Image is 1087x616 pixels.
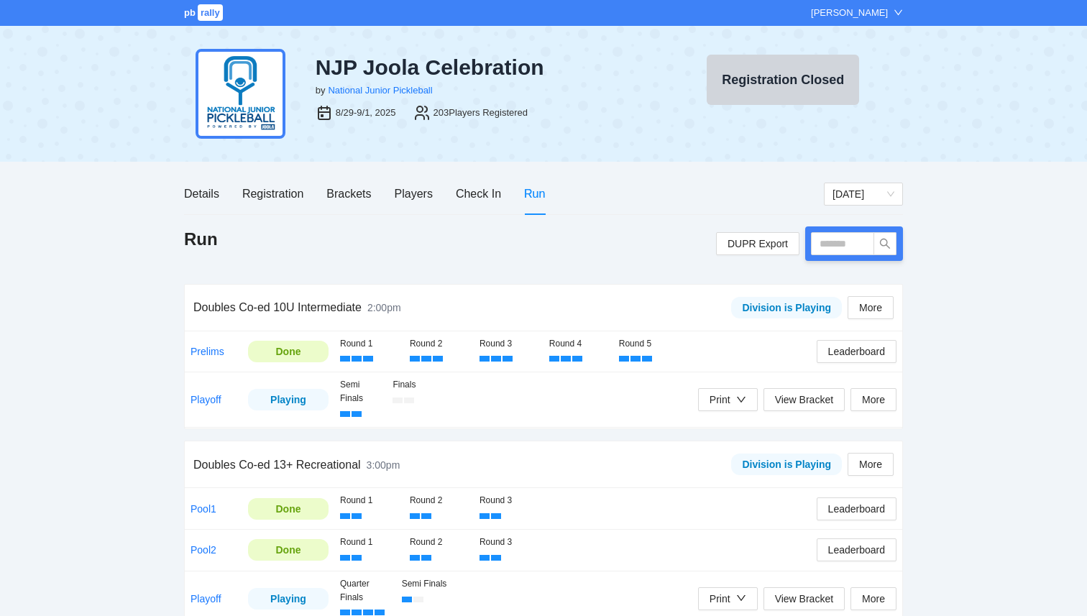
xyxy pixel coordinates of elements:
div: Done [259,501,318,517]
span: More [862,591,885,607]
div: Division is Playing [742,300,831,316]
button: Print [698,587,758,610]
button: Leaderboard [817,538,896,561]
div: 203 Players Registered [434,106,528,120]
div: Players [395,185,433,203]
div: Round 1 [340,535,398,549]
button: More [848,453,894,476]
a: Pool1 [191,503,216,515]
button: Leaderboard [817,497,896,520]
span: Leaderboard [828,344,885,359]
a: Playoff [191,394,221,405]
img: njp-logo2.png [196,49,285,139]
div: Playing [259,392,318,408]
button: Print [698,388,758,411]
div: Round 3 [480,535,538,549]
span: 2:00pm [367,302,401,313]
div: Round 2 [410,535,468,549]
div: Round 4 [549,337,607,351]
div: Run [524,185,545,203]
div: by [316,83,326,98]
button: More [848,296,894,319]
a: Pool2 [191,544,216,556]
div: Quarter Finals [340,577,390,604]
span: View Bracket [775,392,833,408]
span: More [859,456,882,472]
a: pbrally [184,7,225,18]
div: Round 3 [480,337,538,351]
span: Doubles Co-ed 10U Intermediate [193,301,362,313]
div: Print [710,392,730,408]
div: Round 2 [410,337,468,351]
a: Playoff [191,593,221,604]
div: Details [184,185,219,203]
span: More [862,392,885,408]
div: Playing [259,591,318,607]
a: Prelims [191,346,224,357]
div: Semi Finals [340,378,381,405]
span: Leaderboard [828,501,885,517]
a: National Junior Pickleball [328,85,432,96]
span: View Bracket [775,591,833,607]
span: DUPR Export [728,233,788,254]
div: Finals [393,378,434,392]
div: Brackets [326,185,371,203]
button: Registration Closed [707,55,859,105]
span: Leaderboard [828,542,885,558]
button: More [850,587,896,610]
span: Doubles Co-ed 13+ Recreational [193,459,361,471]
div: Registration [242,185,303,203]
div: Round 2 [410,494,468,507]
span: 3:00pm [367,459,400,471]
div: Done [259,344,318,359]
span: search [874,238,896,249]
div: Done [259,542,318,558]
button: More [850,388,896,411]
span: Sunday [833,183,894,205]
div: Round 3 [480,494,538,507]
button: View Bracket [763,388,845,411]
a: DUPR Export [716,232,799,255]
div: [PERSON_NAME] [811,6,888,20]
div: Print [710,591,730,607]
span: down [736,593,746,603]
span: down [736,395,746,405]
span: More [859,300,882,316]
button: Leaderboard [817,340,896,363]
div: Division is Playing [742,456,831,472]
button: search [873,232,896,255]
div: Round 5 [619,337,677,351]
div: Round 1 [340,494,398,507]
div: Semi Finals [402,577,452,591]
div: Round 1 [340,337,398,351]
div: Check In [456,185,501,203]
h1: Run [184,228,218,251]
button: View Bracket [763,587,845,610]
div: 8/29-9/1, 2025 [336,106,396,120]
div: NJP Joola Celebration [316,55,652,81]
span: pb [184,7,196,18]
span: down [894,8,903,17]
span: rally [198,4,223,21]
